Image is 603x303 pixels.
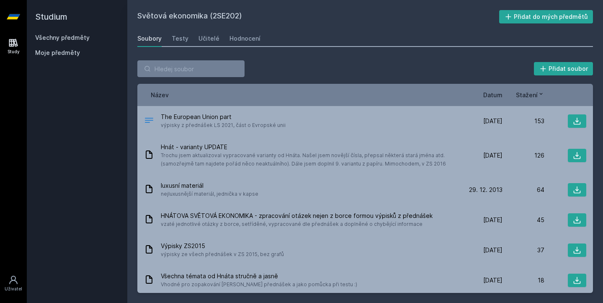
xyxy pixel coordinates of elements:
[8,49,20,55] div: Study
[35,49,80,57] span: Moje předměty
[144,115,154,127] div: .DOCX
[229,30,260,47] a: Hodnocení
[502,246,544,254] div: 37
[137,60,245,77] input: Hledej soubor
[502,117,544,125] div: 153
[161,151,457,168] span: Trochu jsem aktualizoval vypracované varianty od Hnáta. Našel jsem novější čísla, přepsal některá...
[2,271,25,296] a: Uživatel
[198,30,219,47] a: Učitelé
[198,34,219,43] div: Učitelé
[5,286,22,292] div: Uživatel
[161,143,457,151] span: Hnát - varianty UPDATE
[161,190,258,198] span: nejluxusnější materiál, jednička v kapse
[229,34,260,43] div: Hodnocení
[502,216,544,224] div: 45
[161,181,258,190] span: luxusní materiál
[502,151,544,160] div: 126
[483,151,502,160] span: [DATE]
[502,276,544,285] div: 18
[469,186,502,194] span: 29. 12. 2013
[172,30,188,47] a: Testy
[161,220,433,228] span: vzaté jednotlivé otázky z borce, setříděné, vypracované dle přednášek a doplněné o chybějící info...
[483,216,502,224] span: [DATE]
[483,117,502,125] span: [DATE]
[483,246,502,254] span: [DATE]
[483,276,502,285] span: [DATE]
[483,91,502,99] button: Datum
[151,91,169,99] button: Název
[137,30,162,47] a: Soubory
[161,121,286,129] span: výpisky z přednášek LS 2021, část o Evropské unii
[161,272,357,280] span: Všechna témata od Hnáta stručně a jasně
[161,242,284,250] span: Výpisky ZS2015
[161,280,357,289] span: Vhodné pro zopakování [PERSON_NAME] přednášek a jako pomůcka při testu :)
[516,91,538,99] span: Stažení
[502,186,544,194] div: 64
[499,10,593,23] button: Přidat do mých předmětů
[137,10,499,23] h2: Světová ekonomika (2SE202)
[161,113,286,121] span: The European Union part
[534,62,593,75] button: Přidat soubor
[137,34,162,43] div: Soubory
[35,34,90,41] a: Všechny předměty
[2,34,25,59] a: Study
[172,34,188,43] div: Testy
[516,91,544,99] button: Stažení
[161,250,284,259] span: výpisky ze všech přednášek v ZS 2015, bez grafů
[161,212,433,220] span: HNÁTOVA SVĚTOVÁ EKONOMIKA - zpracování otázek nejen z borce formou výpisků z přednášek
